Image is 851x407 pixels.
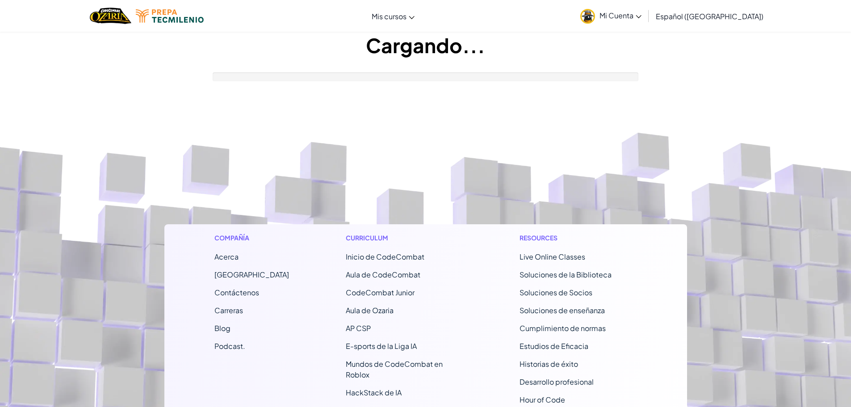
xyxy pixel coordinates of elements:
img: avatar [580,9,595,24]
a: Aula de Ozaria [346,306,394,315]
a: Carreras [214,306,243,315]
a: Aula de CodeCombat [346,270,420,279]
img: Home [90,7,131,25]
h1: Curriculum [346,233,463,243]
span: Mi Cuenta [599,11,641,20]
a: Mis cursos [367,4,419,28]
a: Acerca [214,252,239,261]
a: Español ([GEOGRAPHIC_DATA]) [651,4,768,28]
a: [GEOGRAPHIC_DATA] [214,270,289,279]
a: Cumplimiento de normas [520,323,606,333]
a: Soluciones de la Biblioteca [520,270,612,279]
span: Inicio de CodeCombat [346,252,424,261]
a: HackStack de IA [346,388,402,397]
a: Mundos de CodeCombat en Roblox [346,359,443,379]
a: Soluciones de enseñanza [520,306,605,315]
h1: Compañía [214,233,289,243]
a: Live Online Classes [520,252,585,261]
a: Mi Cuenta [576,2,646,30]
span: Mis cursos [372,12,407,21]
h1: Resources [520,233,637,243]
span: Contáctenos [214,288,259,297]
span: Español ([GEOGRAPHIC_DATA]) [656,12,763,21]
a: Blog [214,323,231,333]
a: CodeCombat Junior [346,288,415,297]
a: Estudios de Eficacia [520,341,588,351]
a: Soluciones de Socios [520,288,592,297]
a: Historias de éxito [520,359,578,369]
a: Desarrollo profesional [520,377,594,386]
a: Hour of Code [520,395,565,404]
a: E-sports de la Liga IA [346,341,417,351]
a: AP CSP [346,323,371,333]
a: Ozaria by CodeCombat logo [90,7,131,25]
a: Podcast. [214,341,245,351]
img: Tecmilenio logo [136,9,204,23]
